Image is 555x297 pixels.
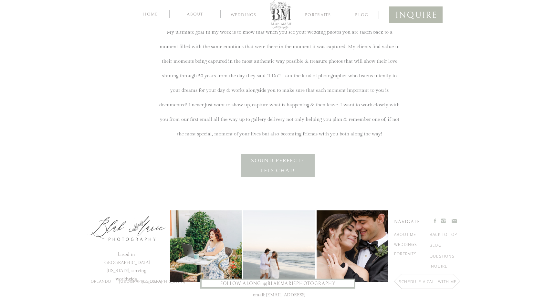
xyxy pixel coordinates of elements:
[200,280,355,287] a: follow along @BlakMariePhotography
[395,7,436,20] a: inquire
[430,263,449,270] a: inquire
[159,25,400,145] p: My ultimate goal in my work is to know that when you see your wedding photos you are taken back t...
[243,210,315,282] img: Golden skies, soft tides, and love that never gets old 🐚☀️ Between puppy cuddles, editing maratho...
[180,11,210,17] a: about
[394,231,424,238] a: about me
[399,278,458,291] a: Schedule a call with me
[430,242,460,249] a: Blog
[236,156,320,171] h3: Sound Perfect? Lets Chat!
[394,218,431,224] h3: navigate
[142,279,172,290] a: [GEOGRAPHIC_DATA]
[91,279,121,290] a: Orlando
[349,11,374,17] a: blog
[170,210,242,282] img: It’s been a big week on the business side of things—lots of behind-the-scenes work, exciting upda...
[394,251,424,263] a: Portraits
[236,156,320,171] a: Sound Perfect?Lets Chat!
[95,251,158,270] h2: based in [GEOGRAPHIC_DATA][US_STATE], serving worldwide.
[226,13,261,19] a: Weddings
[302,13,333,18] a: Portraits
[119,279,149,290] a: [GEOGRAPHIC_DATA]
[430,231,460,238] a: back to top
[430,253,460,260] a: questions
[394,243,424,250] a: Weddings
[142,11,159,17] a: home
[317,210,388,282] img: No two weddings should look the same because no two couples are the same. Maybe it’s a custom inv...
